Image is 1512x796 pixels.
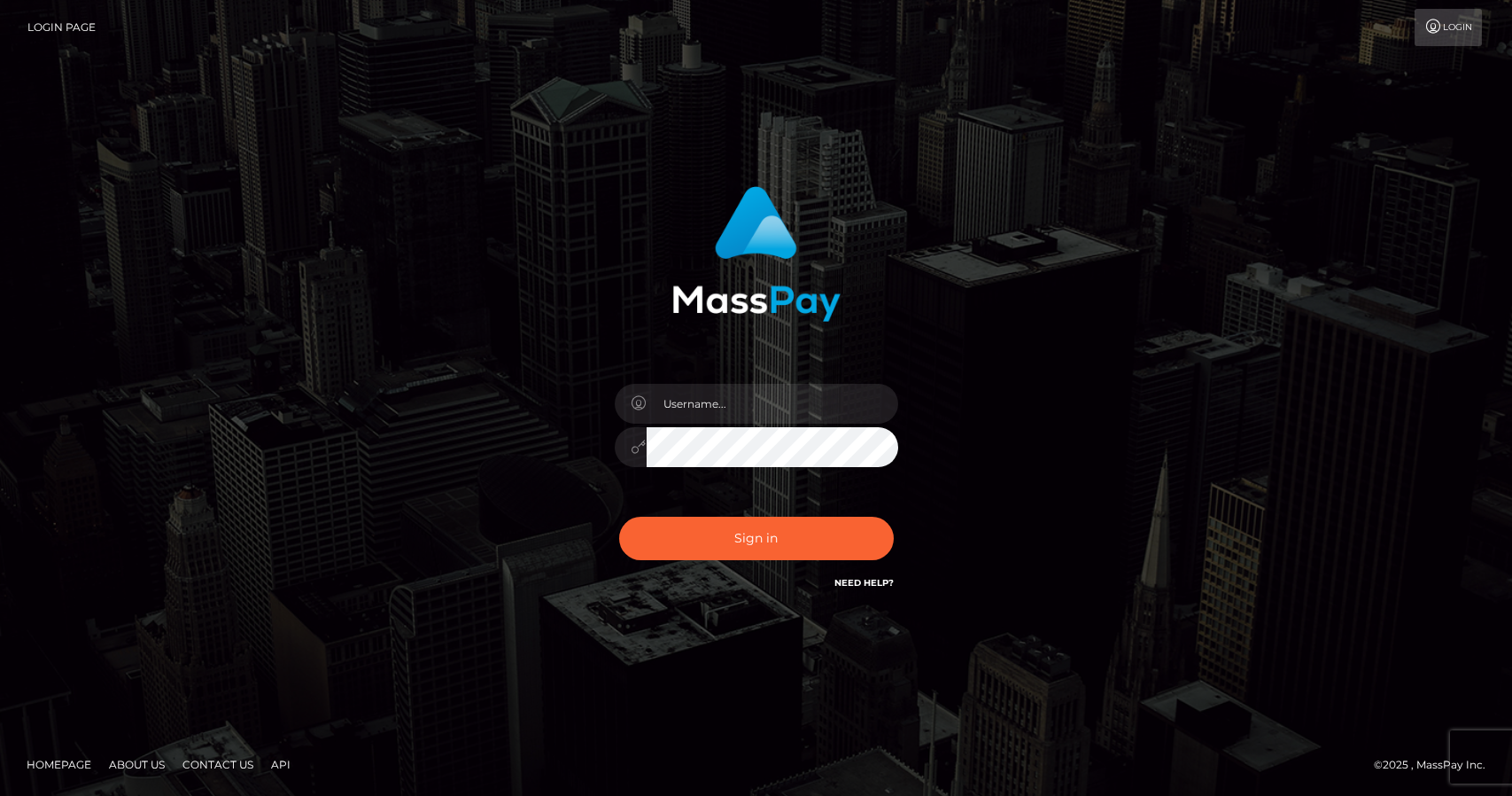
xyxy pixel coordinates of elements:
[647,384,898,424] input: Username...
[672,186,841,322] img: MassPay Login
[264,751,298,778] a: API
[1374,755,1499,775] div: © 2025 , MassPay Inc.
[1415,9,1482,46] a: Login
[619,517,894,560] button: Sign in
[19,751,98,778] a: Homepage
[102,751,172,778] a: About Us
[27,9,96,46] a: Login Page
[834,577,894,589] a: Need Help?
[175,751,260,778] a: Contact Us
